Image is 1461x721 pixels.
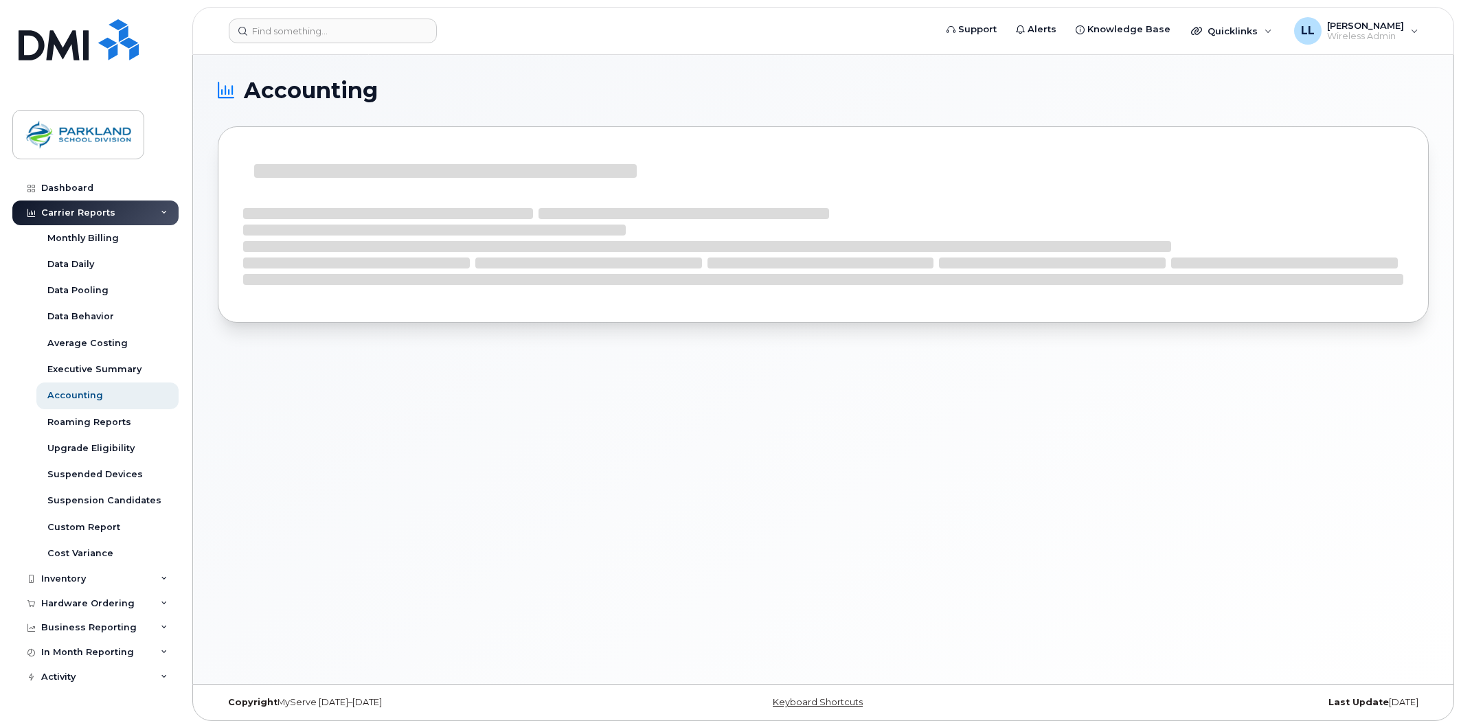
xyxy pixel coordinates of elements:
[218,697,622,708] div: MyServe [DATE]–[DATE]
[1328,697,1389,707] strong: Last Update
[773,697,863,707] a: Keyboard Shortcuts
[228,697,278,707] strong: Copyright
[1025,697,1429,708] div: [DATE]
[244,80,378,101] span: Accounting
